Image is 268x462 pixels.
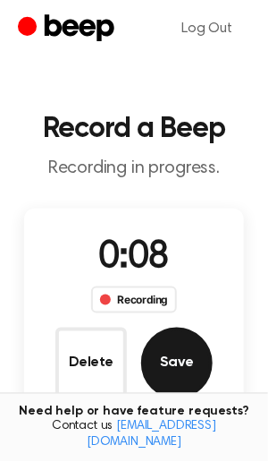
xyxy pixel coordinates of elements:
a: [EMAIL_ADDRESS][DOMAIN_NAME] [87,421,216,449]
button: Save Audio Record [141,328,213,399]
a: Log Out [163,7,250,50]
span: 0:08 [98,239,170,277]
div: Recording [91,287,178,313]
span: Contact us [11,420,257,451]
p: Recording in progress. [14,158,254,180]
h1: Record a Beep [14,115,254,143]
button: Delete Audio Record [55,328,127,399]
a: Beep [18,12,119,47]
